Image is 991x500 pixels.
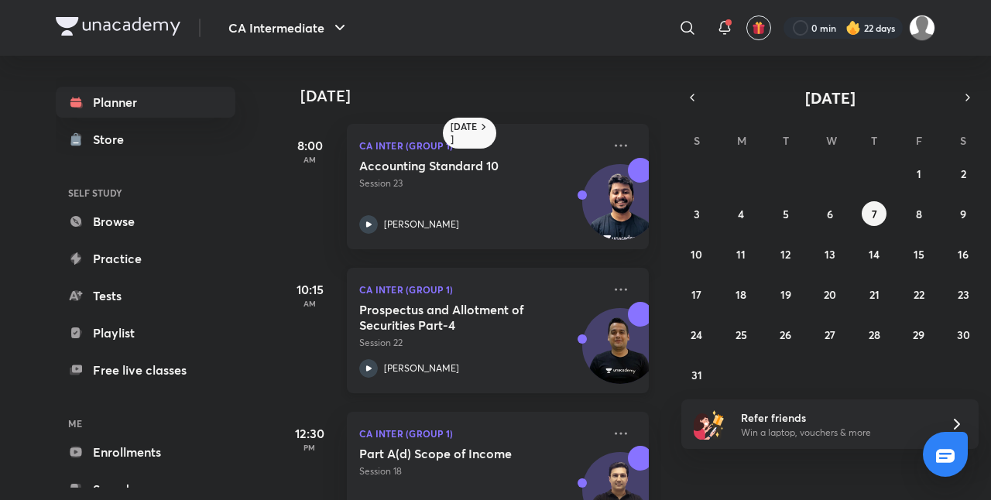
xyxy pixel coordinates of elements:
[907,201,931,226] button: August 8, 2025
[729,241,753,266] button: August 11, 2025
[916,133,922,148] abbr: Friday
[818,241,842,266] button: August 13, 2025
[780,327,791,342] abbr: August 26, 2025
[359,446,552,461] h5: Part A(d) Scope of Income
[818,322,842,347] button: August 27, 2025
[825,327,835,342] abbr: August 27, 2025
[736,247,746,262] abbr: August 11, 2025
[219,12,358,43] button: CA Intermediate
[780,287,791,302] abbr: August 19, 2025
[869,247,880,262] abbr: August 14, 2025
[691,368,702,382] abbr: August 31, 2025
[56,17,180,39] a: Company Logo
[56,280,235,311] a: Tests
[583,173,657,247] img: Avatar
[729,282,753,307] button: August 18, 2025
[300,87,664,105] h4: [DATE]
[773,241,798,266] button: August 12, 2025
[907,241,931,266] button: August 15, 2025
[279,443,341,452] p: PM
[773,201,798,226] button: August 5, 2025
[783,207,789,221] abbr: August 5, 2025
[805,87,856,108] span: [DATE]
[56,243,235,274] a: Practice
[773,322,798,347] button: August 26, 2025
[916,207,922,221] abbr: August 8, 2025
[56,17,180,36] img: Company Logo
[914,247,924,262] abbr: August 15, 2025
[951,161,976,186] button: August 2, 2025
[56,206,235,237] a: Browse
[741,409,931,426] h6: Refer friends
[951,241,976,266] button: August 16, 2025
[913,327,924,342] abbr: August 29, 2025
[729,322,753,347] button: August 25, 2025
[738,207,744,221] abbr: August 4, 2025
[783,133,789,148] abbr: Tuesday
[746,15,771,40] button: avatar
[862,322,886,347] button: August 28, 2025
[818,282,842,307] button: August 20, 2025
[909,15,935,41] img: Drashti Patel
[741,426,931,440] p: Win a laptop, vouchers & more
[359,424,602,443] p: CA Inter (Group 1)
[957,327,970,342] abbr: August 30, 2025
[279,280,341,299] h5: 10:15
[752,21,766,35] img: avatar
[279,155,341,164] p: AM
[872,207,877,221] abbr: August 7, 2025
[691,247,702,262] abbr: August 10, 2025
[359,136,602,155] p: CA Inter (Group 1)
[684,201,709,226] button: August 3, 2025
[951,201,976,226] button: August 9, 2025
[869,327,880,342] abbr: August 28, 2025
[359,158,552,173] h5: Accounting Standard 10
[93,130,133,149] div: Store
[729,201,753,226] button: August 4, 2025
[279,299,341,308] p: AM
[826,133,837,148] abbr: Wednesday
[825,247,835,262] abbr: August 13, 2025
[56,124,235,155] a: Store
[773,282,798,307] button: August 19, 2025
[869,287,880,302] abbr: August 21, 2025
[958,247,969,262] abbr: August 16, 2025
[871,133,877,148] abbr: Thursday
[960,207,966,221] abbr: August 9, 2025
[279,424,341,443] h5: 12:30
[961,166,966,181] abbr: August 2, 2025
[694,207,700,221] abbr: August 3, 2025
[384,361,459,375] p: [PERSON_NAME]
[827,207,833,221] abbr: August 6, 2025
[684,362,709,387] button: August 31, 2025
[359,302,552,333] h5: Prospectus and Allotment of Securities Part-4
[56,354,235,385] a: Free live classes
[862,241,886,266] button: August 14, 2025
[951,282,976,307] button: August 23, 2025
[359,176,602,190] p: Session 23
[958,287,969,302] abbr: August 23, 2025
[56,317,235,348] a: Playlist
[694,133,700,148] abbr: Sunday
[691,327,702,342] abbr: August 24, 2025
[359,336,602,350] p: Session 22
[691,287,701,302] abbr: August 17, 2025
[451,121,478,146] h6: [DATE]
[684,322,709,347] button: August 24, 2025
[862,282,886,307] button: August 21, 2025
[583,317,657,391] img: Avatar
[824,287,836,302] abbr: August 20, 2025
[907,161,931,186] button: August 1, 2025
[914,287,924,302] abbr: August 22, 2025
[951,322,976,347] button: August 30, 2025
[703,87,957,108] button: [DATE]
[960,133,966,148] abbr: Saturday
[56,87,235,118] a: Planner
[56,410,235,437] h6: ME
[384,217,459,231] p: [PERSON_NAME]
[862,201,886,226] button: August 7, 2025
[56,437,235,467] a: Enrollments
[359,464,602,478] p: Session 18
[845,20,861,36] img: streak
[736,327,747,342] abbr: August 25, 2025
